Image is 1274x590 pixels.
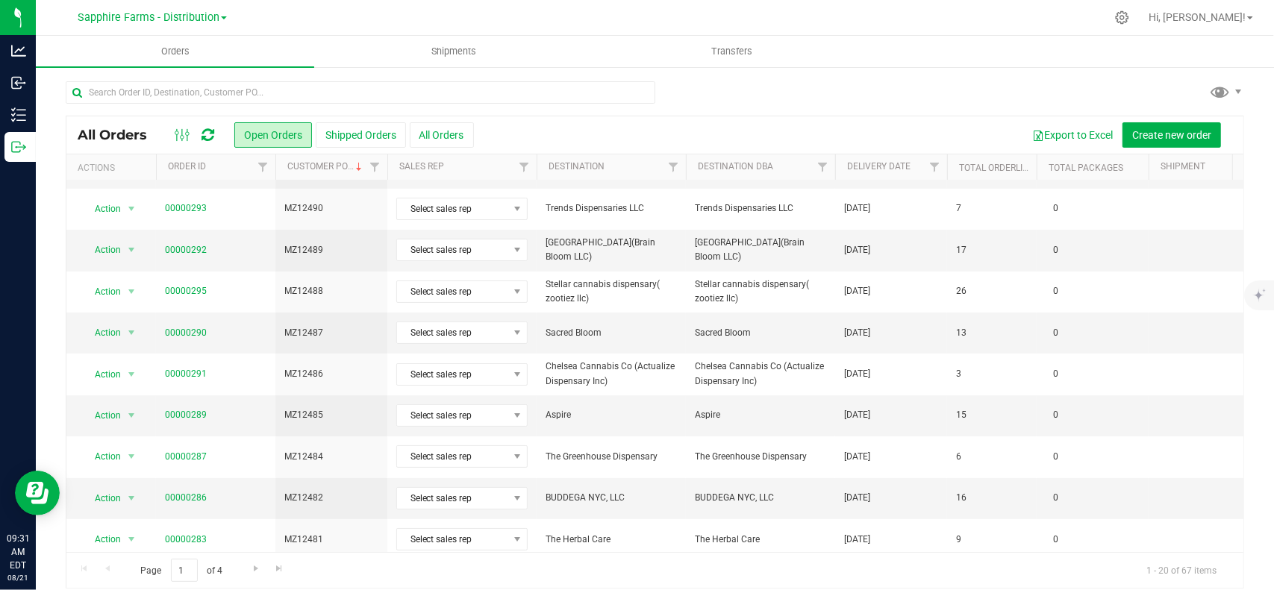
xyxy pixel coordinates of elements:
[397,281,508,302] span: Select sales rep
[284,408,378,422] span: MZ12485
[692,45,773,58] span: Transfers
[546,408,677,422] span: Aspire
[546,277,677,306] span: Stellar cannabis dispensary( zootiez llc)
[141,45,210,58] span: Orders
[844,326,870,340] span: [DATE]
[122,446,141,467] span: select
[165,491,207,505] a: 00000286
[695,450,826,464] span: The Greenhouse Dispensary
[363,154,387,180] a: Filter
[81,322,122,343] span: Action
[397,198,508,219] span: Select sales rep
[284,450,378,464] span: MZ12484
[847,161,911,172] a: Delivery Date
[695,360,826,388] span: Chelsea Cannabis Co (Actualize Dispensary Inc)
[397,488,508,509] span: Select sales rep
[956,326,967,340] span: 13
[844,201,870,216] span: [DATE]
[956,367,961,381] span: 3
[165,243,207,257] a: 00000292
[1046,404,1066,426] span: 0
[956,408,967,422] span: 15
[284,243,378,257] span: MZ12489
[165,367,207,381] a: 00000291
[165,408,207,422] a: 00000289
[546,236,677,264] span: [GEOGRAPHIC_DATA](Brain Bloom LLC)
[922,154,947,180] a: Filter
[78,11,219,24] span: Sapphire Farms - Distribution
[1046,239,1066,261] span: 0
[695,533,826,547] span: The Herbal Care
[284,533,378,547] span: MZ12481
[11,107,26,122] inline-svg: Inventory
[956,201,961,216] span: 7
[1161,161,1205,172] a: Shipment
[284,491,378,505] span: MZ12482
[811,154,835,180] a: Filter
[695,277,826,306] span: Stellar cannabis dispensary( zootiez llc)
[81,446,122,467] span: Action
[245,559,266,579] a: Go to the next page
[66,81,655,104] input: Search Order ID, Destination, Customer PO...
[1046,322,1066,344] span: 0
[234,122,312,148] button: Open Orders
[284,367,378,381] span: MZ12486
[81,198,122,219] span: Action
[1132,129,1211,141] span: Create new order
[695,201,826,216] span: Trends Dispensaries LLC
[122,198,141,219] span: select
[284,284,378,298] span: MZ12488
[956,491,967,505] span: 16
[956,284,967,298] span: 26
[661,154,686,180] a: Filter
[11,139,26,154] inline-svg: Outbound
[165,201,207,216] a: 00000293
[844,450,870,464] span: [DATE]
[1046,487,1066,509] span: 0
[314,36,593,67] a: Shipments
[11,43,26,58] inline-svg: Analytics
[165,450,207,464] a: 00000287
[956,533,961,547] span: 9
[81,488,122,509] span: Action
[959,163,1040,173] a: Total Orderlines
[410,122,474,148] button: All Orders
[1113,10,1131,25] div: Manage settings
[844,243,870,257] span: [DATE]
[695,408,826,422] span: Aspire
[844,491,870,505] span: [DATE]
[122,281,141,302] span: select
[1046,363,1066,385] span: 0
[284,326,378,340] span: MZ12487
[844,408,870,422] span: [DATE]
[78,127,162,143] span: All Orders
[956,243,967,257] span: 17
[171,559,198,582] input: 1
[122,405,141,426] span: select
[269,559,290,579] a: Go to the last page
[81,239,122,260] span: Action
[7,572,29,583] p: 08/21
[7,532,29,572] p: 09:31 AM EDT
[81,405,122,426] span: Action
[1046,198,1066,219] span: 0
[287,161,365,172] a: Customer PO
[698,161,773,172] a: Destination DBA
[695,236,826,264] span: [GEOGRAPHIC_DATA](Brain Bloom LLC)
[1046,446,1066,468] span: 0
[695,326,826,340] span: Sacred Bloom
[546,360,677,388] span: Chelsea Cannabis Co (Actualize Dispensary Inc)
[397,322,508,343] span: Select sales rep
[284,201,378,216] span: MZ12490
[1134,559,1228,581] span: 1 - 20 of 67 items
[399,161,444,172] a: Sales Rep
[411,45,496,58] span: Shipments
[593,36,872,67] a: Transfers
[397,446,508,467] span: Select sales rep
[397,239,508,260] span: Select sales rep
[122,529,141,550] span: select
[549,161,605,172] a: Destination
[122,322,141,343] span: select
[844,284,870,298] span: [DATE]
[546,533,677,547] span: The Herbal Care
